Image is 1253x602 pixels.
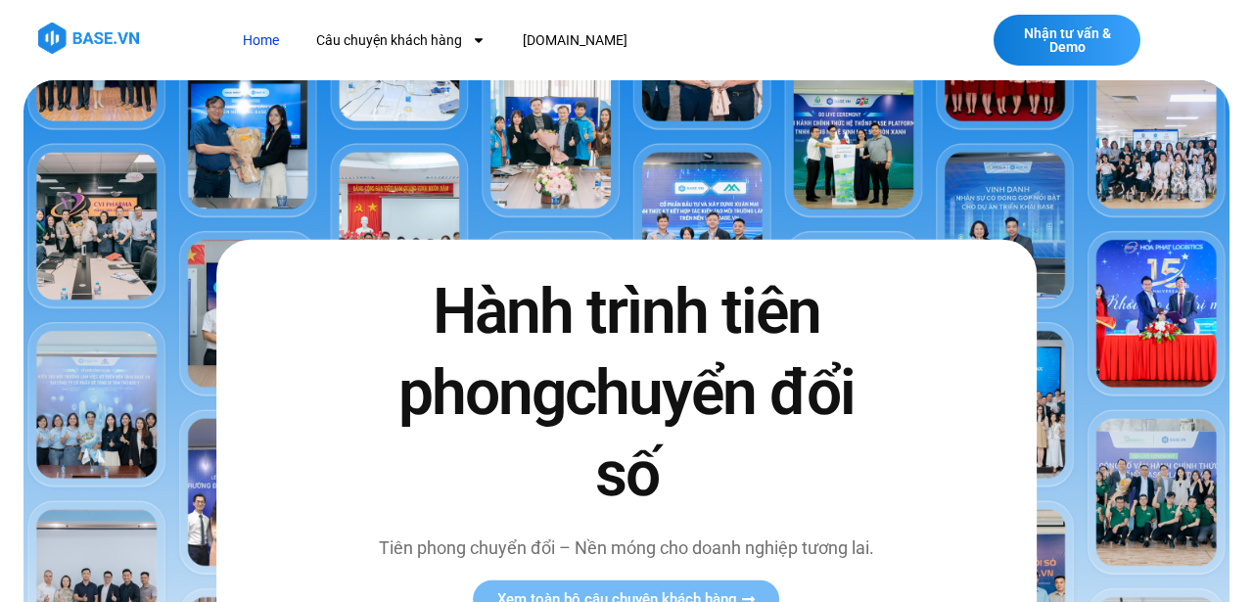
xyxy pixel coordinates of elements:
[228,23,294,59] a: Home
[367,534,886,561] p: Tiên phong chuyển đổi – Nền móng cho doanh nghiệp tương lai.
[1013,26,1121,54] span: Nhận tư vấn & Demo
[367,270,886,515] h2: Hành trình tiên phong
[565,356,855,511] span: chuyển đổi số
[228,23,894,59] nav: Menu
[302,23,500,59] a: Câu chuyện khách hàng
[994,15,1140,66] a: Nhận tư vấn & Demo
[508,23,642,59] a: [DOMAIN_NAME]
